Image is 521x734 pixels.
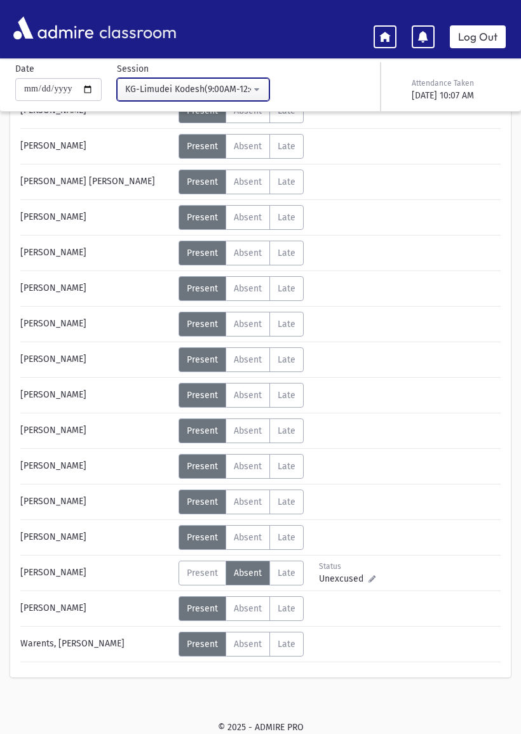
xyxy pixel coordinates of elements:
[187,212,218,223] span: Present
[187,639,218,650] span: Present
[14,276,179,301] div: [PERSON_NAME]
[179,490,304,514] div: AttTypes
[234,497,262,507] span: Absent
[234,141,262,152] span: Absent
[97,11,177,45] span: classroom
[14,561,179,585] div: [PERSON_NAME]
[14,596,179,621] div: [PERSON_NAME]
[234,248,262,258] span: Absent
[14,383,179,408] div: [PERSON_NAME]
[179,276,304,301] div: AttTypes
[179,632,304,657] div: AttTypes
[234,425,262,436] span: Absent
[179,205,304,230] div: AttTypes
[14,490,179,514] div: [PERSON_NAME]
[14,454,179,479] div: [PERSON_NAME]
[278,177,295,187] span: Late
[179,418,304,443] div: AttTypes
[234,354,262,365] span: Absent
[234,639,262,650] span: Absent
[14,418,179,443] div: [PERSON_NAME]
[187,177,218,187] span: Present
[14,632,179,657] div: Warents, [PERSON_NAME]
[278,283,295,294] span: Late
[14,525,179,550] div: [PERSON_NAME]
[278,461,295,472] span: Late
[278,532,295,543] span: Late
[14,347,179,372] div: [PERSON_NAME]
[187,283,218,294] span: Present
[179,383,304,408] div: AttTypes
[187,425,218,436] span: Present
[125,83,251,96] div: KG-Limudei Kodesh(9:00AM-12:45PM)
[234,532,262,543] span: Absent
[278,354,295,365] span: Late
[278,497,295,507] span: Late
[234,603,262,614] span: Absent
[278,568,295,578] span: Late
[278,248,295,258] span: Late
[117,62,149,76] label: Session
[14,170,179,194] div: [PERSON_NAME] [PERSON_NAME]
[179,525,304,550] div: AttTypes
[10,13,97,43] img: AdmirePro
[234,212,262,223] span: Absent
[234,568,262,578] span: Absent
[187,141,218,152] span: Present
[278,603,295,614] span: Late
[179,134,304,159] div: AttTypes
[319,572,369,585] span: Unexcused
[187,248,218,258] span: Present
[187,390,218,401] span: Present
[234,283,262,294] span: Absent
[14,241,179,265] div: [PERSON_NAME]
[319,561,376,572] div: Status
[187,532,218,543] span: Present
[234,461,262,472] span: Absent
[179,596,304,621] div: AttTypes
[234,390,262,401] span: Absent
[187,354,218,365] span: Present
[179,170,304,194] div: AttTypes
[187,497,218,507] span: Present
[412,77,503,89] div: Attendance Taken
[278,319,295,330] span: Late
[179,241,304,265] div: AttTypes
[179,561,304,585] div: AttTypes
[450,25,506,48] a: Log Out
[179,347,304,372] div: AttTypes
[278,390,295,401] span: Late
[179,454,304,479] div: AttTypes
[187,461,218,472] span: Present
[278,212,295,223] span: Late
[179,312,304,337] div: AttTypes
[412,89,503,102] div: [DATE] 10:07 AM
[14,134,179,159] div: [PERSON_NAME]
[234,319,262,330] span: Absent
[187,603,218,614] span: Present
[278,639,295,650] span: Late
[234,177,262,187] span: Absent
[15,62,34,76] label: Date
[278,425,295,436] span: Late
[187,319,218,330] span: Present
[117,78,269,101] button: KG-Limudei Kodesh(9:00AM-12:45PM)
[10,721,511,734] div: © 2025 - ADMIRE PRO
[278,141,295,152] span: Late
[14,205,179,230] div: [PERSON_NAME]
[14,312,179,337] div: [PERSON_NAME]
[187,568,218,578] span: Present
